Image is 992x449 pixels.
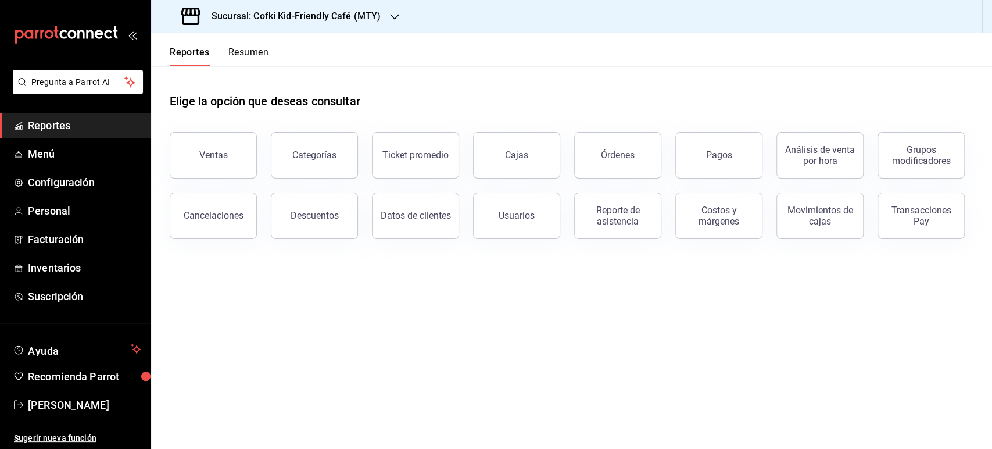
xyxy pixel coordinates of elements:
h3: Sucursal: Cofki Kid-Friendly Café (MTY) [202,9,381,23]
button: Pregunta a Parrot AI [13,70,143,94]
div: Grupos modificadores [885,144,957,166]
button: Ticket promedio [372,132,459,179]
span: Menú [28,146,141,162]
button: Datos de clientes [372,193,459,239]
div: navigation tabs [170,47,268,66]
button: Costos y márgenes [675,193,762,239]
div: Cancelaciones [184,210,243,221]
div: Ticket promedio [382,149,449,161]
button: Órdenes [574,132,661,179]
button: Movimientos de cajas [776,193,864,239]
span: Recomienda Parrot [28,369,141,384]
button: Categorías [271,132,358,179]
button: Cancelaciones [170,193,257,239]
a: Pregunta a Parrot AI [8,84,143,97]
div: Ventas [199,149,228,161]
span: Reportes [28,117,141,133]
button: Análisis de venta por hora [776,132,864,179]
span: Personal [28,203,141,219]
button: Descuentos [271,193,358,239]
span: Inventarios [28,260,141,276]
div: Cajas [505,149,528,161]
h1: Elige la opción que deseas consultar [170,92,360,110]
span: Suscripción [28,288,141,304]
button: Resumen [228,47,268,66]
button: Usuarios [473,193,560,239]
div: Órdenes [601,149,635,161]
button: Reporte de asistencia [574,193,661,239]
div: Movimientos de cajas [784,205,856,227]
div: Usuarios [499,210,535,221]
button: Transacciones Pay [878,193,965,239]
span: Pregunta a Parrot AI [31,76,125,88]
button: Reportes [170,47,210,66]
span: Configuración [28,174,141,190]
span: Facturación [28,231,141,247]
div: Datos de clientes [381,210,451,221]
span: Ayuda [28,342,126,356]
span: [PERSON_NAME] [28,397,141,413]
div: Análisis de venta por hora [784,144,856,166]
div: Descuentos [291,210,339,221]
div: Transacciones Pay [885,205,957,227]
button: open_drawer_menu [128,30,137,40]
button: Cajas [473,132,560,179]
span: Sugerir nueva función [14,432,141,444]
button: Pagos [675,132,762,179]
div: Reporte de asistencia [582,205,654,227]
button: Grupos modificadores [878,132,965,179]
div: Pagos [706,149,732,161]
div: Categorías [292,149,336,161]
div: Costos y márgenes [683,205,755,227]
button: Ventas [170,132,257,179]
